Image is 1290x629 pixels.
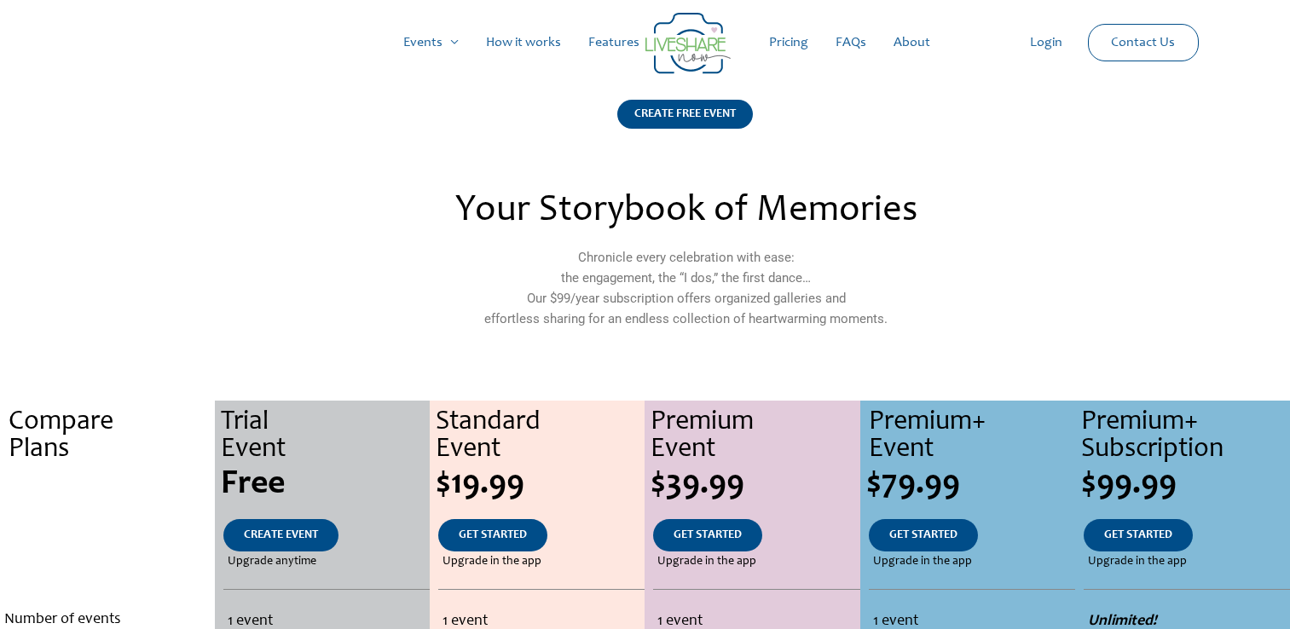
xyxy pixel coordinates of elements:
span: . [106,529,109,541]
div: $99.99 [1081,468,1290,502]
div: $19.99 [436,468,645,502]
img: Group 14 | Live Photo Slideshow for Events | Create Free Events Album for Any Occasion [645,13,731,74]
a: Events [390,15,472,70]
div: $39.99 [651,468,859,502]
div: Premium Event [651,409,859,464]
div: Premium+ Event [869,409,1075,464]
span: Upgrade in the app [1088,551,1187,572]
div: Compare Plans [9,409,215,464]
div: $79.99 [866,468,1075,502]
a: Pricing [755,15,822,70]
a: Features [575,15,653,70]
span: Upgrade in the app [443,551,541,572]
span: Upgrade in the app [657,551,756,572]
span: GET STARTED [459,529,527,541]
span: GET STARTED [674,529,742,541]
a: About [880,15,944,70]
div: CREATE FREE EVENT [617,100,753,129]
div: Trial Event [221,409,430,464]
a: GET STARTED [869,519,978,551]
a: CREATE FREE EVENT [617,100,753,150]
a: . [85,519,130,551]
nav: Site Navigation [30,15,1260,70]
a: Login [1016,15,1076,70]
a: CREATE EVENT [223,519,338,551]
span: GET STARTED [889,529,957,541]
strong: Unlimited! [1088,614,1157,629]
span: GET STARTED [1104,529,1172,541]
a: Contact Us [1097,25,1189,61]
span: . [103,468,112,502]
div: Standard Event [436,409,645,464]
h2: Your Storybook of Memories [316,193,1055,230]
span: CREATE EVENT [244,529,318,541]
a: GET STARTED [438,519,547,551]
a: How it works [472,15,575,70]
a: FAQs [822,15,880,70]
a: GET STARTED [1084,519,1193,551]
p: Chronicle every celebration with ease: the engagement, the “I dos,” the first dance… Our $99/year... [316,247,1055,329]
span: Upgrade anytime [228,551,316,572]
a: GET STARTED [653,519,762,551]
div: Free [221,468,430,502]
span: . [106,556,109,568]
div: Premium+ Subscription [1081,409,1290,464]
span: Upgrade in the app [873,551,972,572]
